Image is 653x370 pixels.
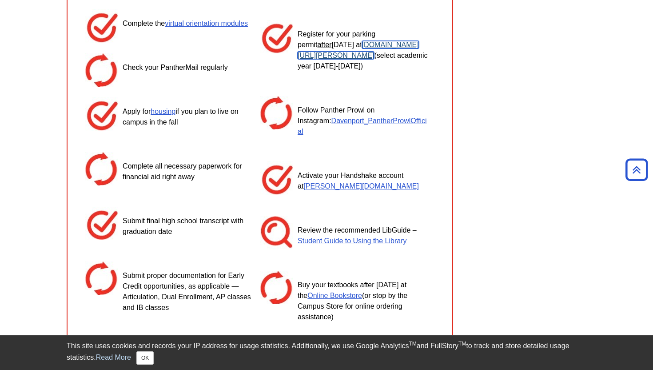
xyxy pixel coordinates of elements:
button: Close [136,351,154,365]
li: Submit final high school transcript with graduation date [85,207,260,261]
li: Review the recommended LibGuide – [260,216,435,271]
a: [PERSON_NAME][DOMAIN_NAME] [303,182,419,190]
u: after [317,41,331,48]
div: This site uses cookies and records your IP address for usage statistics. Additionally, we use Goo... [67,341,586,365]
a: Back to Top [622,164,651,176]
li: Register for your parking permit [DATE] at (select academic year [DATE]-[DATE]) [260,20,435,96]
a: Online Bookstore [307,292,362,299]
li: Submit proper documentation for Early Credit opportunities, as applicable — Articulation, Dual En... [85,261,260,338]
a: [DOMAIN_NAME][URL][PERSON_NAME] [298,41,419,59]
li: Apply for if you plan to live on campus in the fall [85,97,260,152]
li: Complete all necessary paperwork for financial aid right away [85,152,260,207]
li: Buy your textbooks after [DATE] at the (or stop by the Campus Store for online ordering assistance) [260,271,435,347]
li: Complete the [85,9,260,53]
a: housing [151,108,175,115]
a: Davenport_PantherProwlOfficial [298,117,427,135]
a: Read More [96,354,131,361]
sup: TM [409,341,416,347]
li: Check your PantherMail regularly [85,53,260,97]
sup: TM [458,341,466,347]
li: Activate your Handshake account at [260,161,435,216]
a: Student Guide to Using the Library [298,237,406,245]
a: virtual orientation modules [165,20,248,27]
li: Follow Panther Prowl on Instagram: [260,96,435,161]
